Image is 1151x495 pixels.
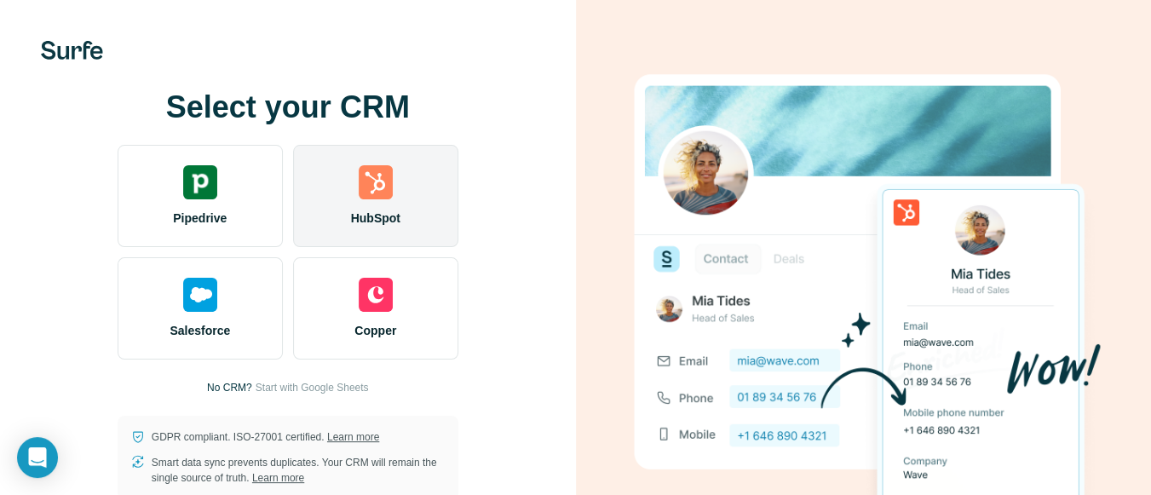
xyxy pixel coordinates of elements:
[354,322,396,339] span: Copper
[183,278,217,312] img: salesforce's logo
[327,431,379,443] a: Learn more
[173,210,227,227] span: Pipedrive
[256,380,369,395] button: Start with Google Sheets
[41,41,103,60] img: Surfe's logo
[152,455,445,486] p: Smart data sync prevents duplicates. Your CRM will remain the single source of truth.
[207,380,252,395] p: No CRM?
[359,278,393,312] img: copper's logo
[118,90,458,124] h1: Select your CRM
[359,165,393,199] img: hubspot's logo
[17,437,58,478] div: Open Intercom Messenger
[351,210,400,227] span: HubSpot
[152,429,379,445] p: GDPR compliant. ISO-27001 certified.
[170,322,230,339] span: Salesforce
[183,165,217,199] img: pipedrive's logo
[252,472,304,484] a: Learn more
